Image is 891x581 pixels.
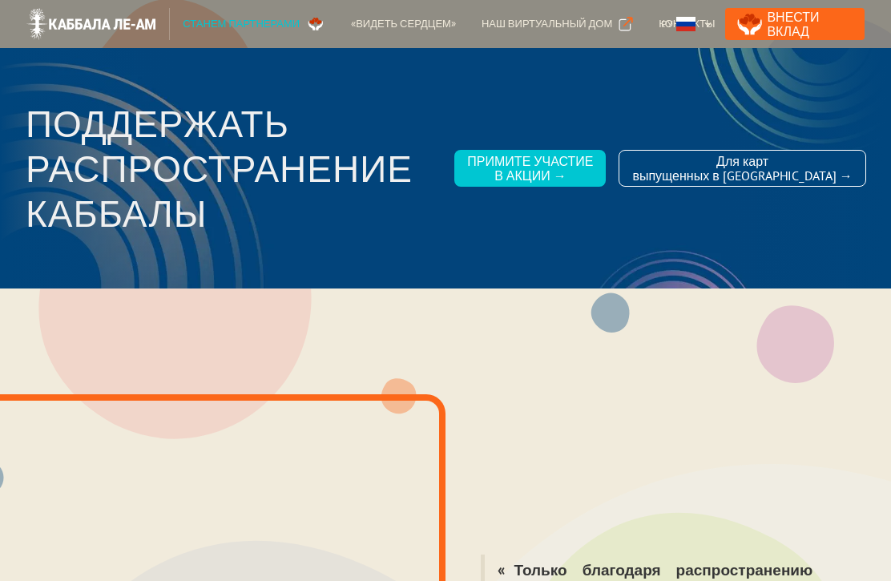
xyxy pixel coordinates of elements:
[482,16,612,32] div: Наш виртуальный дом
[661,16,672,32] div: Ру
[467,154,593,183] div: Примите участие в акции →
[454,150,606,187] a: Примите участиев акции →
[469,8,646,40] a: Наш виртуальный дом
[170,8,338,40] a: Станем партнерами
[646,8,728,40] a: Контакты
[351,16,456,32] div: «Видеть сердцем»
[619,150,865,187] a: Для картвыпущенных в [GEOGRAPHIC_DATA] →
[26,101,441,236] h3: Поддержать распространение каббалы
[725,8,864,40] a: Внести Вклад
[338,8,469,40] a: «Видеть сердцем»
[632,154,852,183] div: Для карт выпущенных в [GEOGRAPHIC_DATA] →
[183,16,300,32] div: Станем партнерами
